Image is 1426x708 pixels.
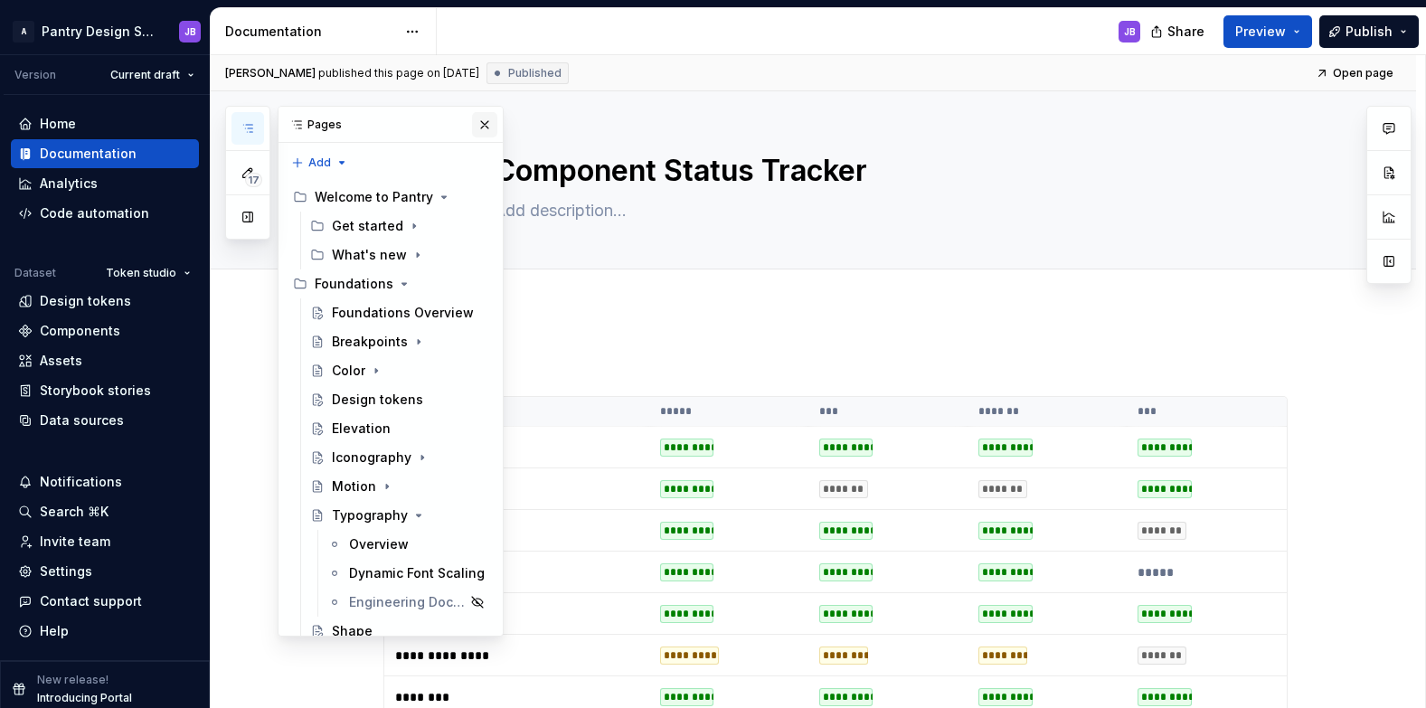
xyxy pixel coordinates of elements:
div: Design tokens [40,292,131,310]
div: Contact support [40,592,142,610]
span: Current draft [110,68,180,82]
button: Share [1141,15,1216,48]
a: Color [303,356,496,385]
a: Elevation [303,414,496,443]
span: Publish [1346,23,1393,41]
button: Search ⌘K [11,497,199,526]
div: A [13,21,34,42]
button: Add [286,150,354,175]
div: JB [1124,24,1136,39]
div: Elevation [332,420,391,438]
div: Engineering Documentation [349,593,465,611]
a: Dynamic Font Scaling [320,559,496,588]
a: Storybook stories [11,376,199,405]
div: What's new [303,241,496,269]
div: Help [40,622,69,640]
div: Assets [40,352,82,370]
div: Get started [332,217,403,235]
div: Foundations Overview [332,304,474,322]
button: Contact support [11,587,199,616]
div: Pages [279,107,503,143]
div: Welcome to Pantry [286,183,496,212]
a: Invite team [11,527,199,556]
div: Iconography [332,448,411,467]
div: JB [184,24,196,39]
div: Breakpoints [332,333,408,351]
div: Motion [332,477,376,496]
a: Data sources [11,406,199,435]
div: Welcome to Pantry [315,188,433,206]
div: Settings [40,562,92,581]
div: Dynamic Font Scaling [349,564,485,582]
a: Open page [1310,61,1402,86]
a: Home [11,109,199,138]
div: Data sources [40,411,124,430]
a: Engineering Documentation [320,588,496,617]
a: Foundations Overview [303,298,496,327]
span: Share [1167,23,1204,41]
button: Publish [1319,15,1419,48]
button: Help [11,617,199,646]
textarea: Component Status Tracker [490,149,1174,193]
div: What's new [332,246,407,264]
div: Design tokens [332,391,423,409]
div: Components [40,322,120,340]
div: Foundations [315,275,393,293]
p: New release! [37,673,109,687]
span: Add [308,156,331,170]
a: Design tokens [303,385,496,414]
div: Shape [332,622,373,640]
button: Current draft [102,62,203,88]
a: Design tokens [11,287,199,316]
div: Analytics [40,175,98,193]
a: Analytics [11,169,199,198]
a: Documentation [11,139,199,168]
button: Token studio [98,260,199,286]
div: Code automation [40,204,149,222]
div: Version [14,68,56,82]
div: Notifications [40,473,122,491]
a: Shape [303,617,496,646]
div: Invite team [40,533,110,551]
div: Get started [303,212,496,241]
div: Dataset [14,266,56,280]
button: APantry Design SystemJB [4,12,206,51]
span: Open page [1333,66,1393,80]
a: Assets [11,346,199,375]
div: Color [332,362,365,380]
span: Published [508,66,562,80]
div: Storybook stories [40,382,151,400]
a: Settings [11,557,199,586]
span: Token studio [106,266,176,280]
div: Pantry Design System [42,23,157,41]
a: Iconography [303,443,496,472]
div: Typography [332,506,408,524]
div: Documentation [225,23,396,41]
span: [PERSON_NAME] [225,66,316,80]
div: Search ⌘K [40,503,109,521]
div: Overview [349,535,409,553]
div: Documentation [40,145,137,163]
div: published this page on [DATE] [318,66,479,80]
a: Motion [303,472,496,501]
span: 17 [245,173,262,187]
a: Typography [303,501,496,530]
p: Introducing Portal [37,691,132,705]
span: Preview [1235,23,1286,41]
div: Foundations [286,269,496,298]
a: Components [11,316,199,345]
button: Preview [1223,15,1312,48]
div: Home [40,115,76,133]
button: Notifications [11,467,199,496]
a: Breakpoints [303,327,496,356]
a: Overview [320,530,496,559]
a: Code automation [11,199,199,228]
